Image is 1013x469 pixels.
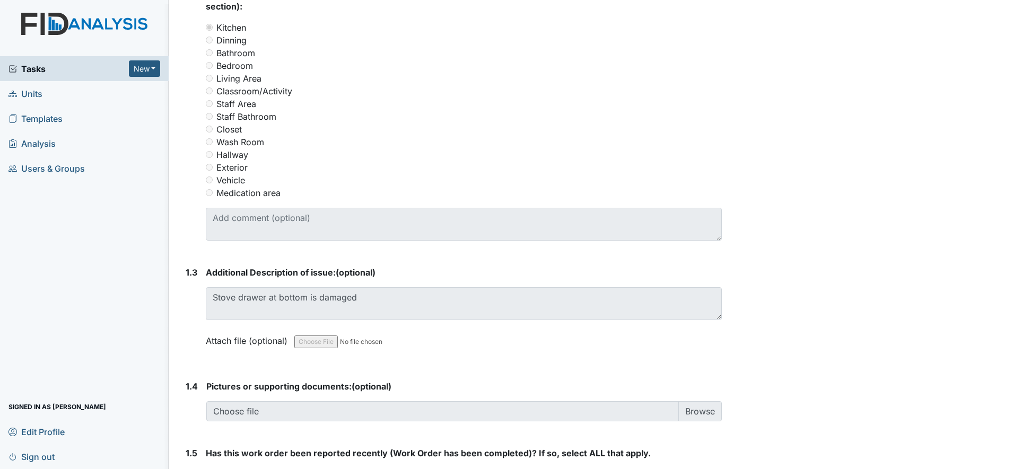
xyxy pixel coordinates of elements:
input: Vehicle [206,176,213,183]
span: Additional Description of issue: [206,267,336,278]
textarea: Stove drawer at bottom is damaged [206,287,722,320]
label: 1.5 [186,447,197,459]
label: Closet [216,123,242,136]
label: Hallway [216,148,248,161]
a: Tasks [8,63,129,75]
button: New [129,60,161,77]
label: Kitchen [216,21,246,34]
label: Bathroom [216,47,255,59]
span: Edit Profile [8,423,65,440]
span: Units [8,85,42,102]
input: Living Area [206,75,213,82]
label: Attach file (optional) [206,329,292,347]
span: Sign out [8,448,55,465]
input: Staff Bathroom [206,113,213,120]
strong: (optional) [206,380,722,393]
span: Users & Groups [8,160,85,176]
input: Dinning [206,37,213,43]
label: Vehicle [216,174,245,187]
span: Templates [8,110,63,127]
label: Classroom/Activity [216,85,292,98]
span: Analysis [8,135,56,152]
label: Exterior [216,161,248,174]
strong: (optional) [206,266,722,279]
input: Medication area [206,189,213,196]
label: Staff Bathroom [216,110,276,123]
input: Hallway [206,151,213,158]
input: Exterior [206,164,213,171]
span: Has this work order been reported recently (Work Order has been completed)? If so, select ALL tha... [206,448,651,458]
input: Classroom/Activity [206,87,213,94]
input: Wash Room [206,138,213,145]
label: Wash Room [216,136,264,148]
label: Dinning [216,34,247,47]
label: Staff Area [216,98,256,110]
input: Kitchen [206,24,213,31]
label: 1.3 [186,266,197,279]
label: Medication area [216,187,281,199]
input: Closet [206,126,213,132]
label: Bedroom [216,59,253,72]
label: 1.4 [186,380,198,393]
span: Signed in as [PERSON_NAME] [8,399,106,415]
span: Pictures or supporting documents: [206,381,352,392]
label: Living Area [216,72,261,85]
input: Bedroom [206,62,213,69]
input: Bathroom [206,49,213,56]
input: Staff Area [206,100,213,107]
